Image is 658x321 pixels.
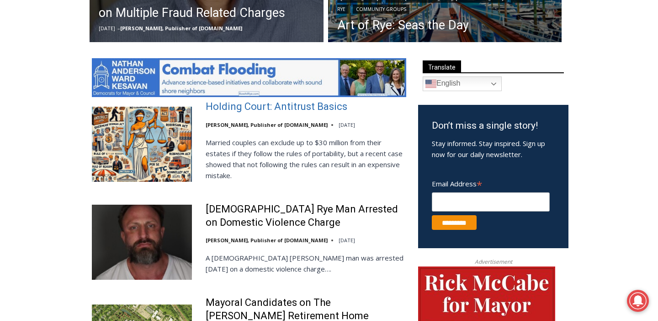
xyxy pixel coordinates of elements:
time: [DATE] [339,121,355,128]
a: [DEMOGRAPHIC_DATA] Rye Man Arrested on Domestic Violence Charge [206,203,406,229]
img: en [425,78,436,89]
h3: Don’t miss a single story! [432,119,555,133]
span: Intern @ [DOMAIN_NAME] [239,91,424,112]
p: A [DEMOGRAPHIC_DATA] [PERSON_NAME] man was arrested [DATE] on a domestic violence charge…. [206,252,406,274]
p: Married couples can exclude up to $30 million from their estates if they follow the rules of port... [206,137,406,181]
label: Email Address [432,174,550,191]
a: Holding Court: Antitrust Basics [206,100,347,114]
a: [PERSON_NAME], Publisher of [DOMAIN_NAME] [206,121,328,128]
time: [DATE] [339,237,355,244]
div: "[PERSON_NAME] and I covered the [DATE] Parade, which was a really eye opening experience as I ha... [231,0,432,89]
a: English [423,76,502,91]
span: – [117,25,120,32]
a: [PERSON_NAME], Publisher of [DOMAIN_NAME] [206,237,328,244]
span: Translate [423,60,461,73]
span: Advertisement [466,257,521,266]
a: [PERSON_NAME], Publisher of [DOMAIN_NAME] [120,25,242,32]
a: Intern @ [DOMAIN_NAME] [220,89,443,114]
time: [DATE] [99,25,115,32]
p: Stay informed. Stay inspired. Sign up now for our daily newsletter. [432,138,555,160]
img: 42 Year Old Rye Man Arrested on Domestic Violence Charge [92,205,192,280]
a: Art of Rye: Seas the Day [337,18,553,32]
a: Community Groups [353,5,409,14]
img: Holding Court: Antitrust Basics [92,107,192,182]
